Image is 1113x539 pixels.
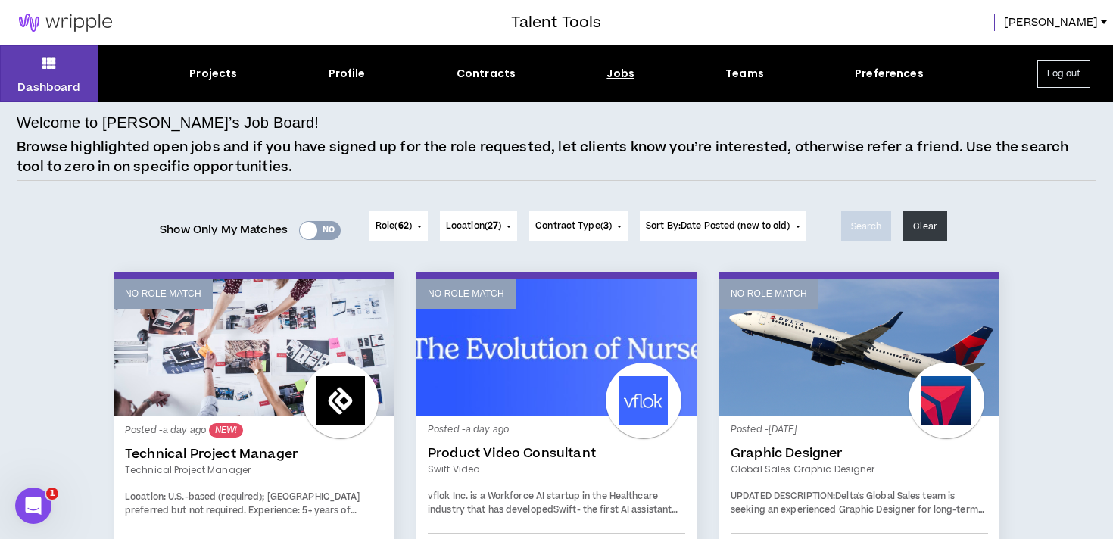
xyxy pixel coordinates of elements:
a: Graphic Designer [731,446,988,461]
button: Contract Type(3) [529,211,628,241]
a: Technical Project Manager [125,447,382,462]
button: Role(62) [369,211,428,241]
div: Contracts [457,66,516,82]
a: No Role Match [719,279,999,416]
p: No Role Match [731,287,807,301]
span: Show Only My Matches [160,219,288,241]
span: 3 [603,220,609,232]
button: Location(27) [440,211,517,241]
span: Contract Type ( ) [535,220,612,233]
a: No Role Match [114,279,394,416]
a: Swift [553,503,577,516]
span: Experience: [248,504,300,517]
span: [PERSON_NAME] [1004,14,1098,31]
span: vflok Inc. is a Workforce AI startup in the Healthcare industry that has developed [428,490,658,516]
span: Sort By: Date Posted (new to old) [646,220,790,232]
h4: Welcome to [PERSON_NAME]’s Job Board! [17,111,319,134]
a: Product Video Consultant [428,446,685,461]
iframe: Intercom live chat [15,488,51,524]
span: U.S.-based (required); [GEOGRAPHIC_DATA] preferred but not required. [125,491,360,517]
p: Posted - [DATE] [731,423,988,437]
div: Projects [189,66,237,82]
strong: UPDATED DESCRIPTION: [731,490,835,503]
p: Dashboard [17,79,80,95]
h3: Talent Tools [511,11,601,34]
div: Preferences [855,66,924,82]
a: Technical Project Manager [125,463,382,477]
sup: NEW! [209,423,243,438]
div: Profile [329,66,366,82]
button: Clear [903,211,947,241]
a: Swift video [428,463,685,476]
button: Sort By:Date Posted (new to old) [640,211,806,241]
a: No Role Match [416,279,697,416]
span: Location: [125,491,166,503]
p: No Role Match [125,287,201,301]
p: Posted - a day ago [125,423,382,438]
span: Location ( ) [446,220,501,233]
p: Posted - a day ago [428,423,685,437]
a: Global Sales Graphic Designer [731,463,988,476]
span: 1 [46,488,58,500]
p: Browse highlighted open jobs and if you have signed up for the role requested, let clients know y... [17,138,1096,176]
span: 27 [488,220,498,232]
span: 62 [398,220,409,232]
div: Teams [725,66,764,82]
button: Log out [1037,60,1090,88]
span: Role ( ) [376,220,412,233]
button: Search [841,211,892,241]
p: No Role Match [428,287,504,301]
